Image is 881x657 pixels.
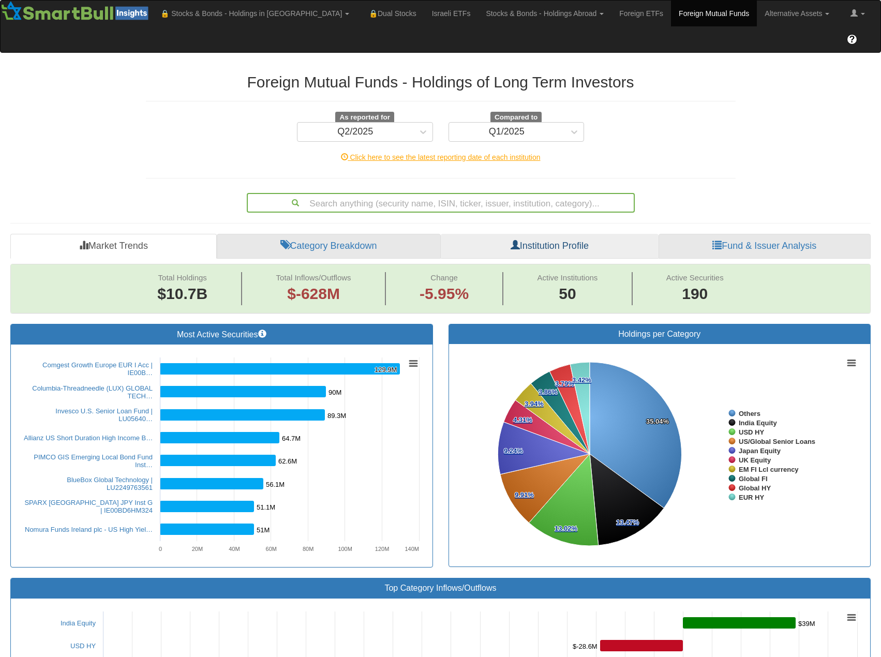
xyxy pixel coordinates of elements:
span: $10.7B [157,285,207,302]
span: 190 [666,283,724,305]
a: Nomura Funds Ireland plc - US High Yiel… [25,526,153,533]
tspan: 90M [328,389,341,396]
a: Comgest Growth Europe EUR I Acc | IE00B… [42,361,153,377]
tspan: India Equity [739,419,777,427]
h2: Foreign Mutual Funds - Holdings of Long Term Investors [146,73,736,91]
a: 🔒 Stocks & Bonds - Holdings in [GEOGRAPHIC_DATA] [153,1,357,26]
tspan: 3.42% [572,376,591,384]
a: Market Trends [10,234,217,259]
tspan: 129.9M [375,366,397,374]
a: Allianz US Short Duration High Income B… [24,434,153,442]
a: SPARX [GEOGRAPHIC_DATA] JPY Inst G | IE00BD6HM324 [24,499,153,514]
tspan: 51M [257,526,270,534]
text: 20M [192,546,203,552]
div: Q2/2025 [337,127,373,137]
a: ? [839,26,865,52]
tspan: 51.1M [257,503,275,511]
tspan: USD HY [739,428,764,436]
img: Smartbull [1,1,153,21]
text: 100M [338,546,352,552]
tspan: 3.94% [525,400,544,408]
a: BlueBox Global Technology | LU2249763561 [67,476,153,491]
a: Foreign Mutual Funds [671,1,757,26]
text: 40M [229,546,240,552]
tspan: 35.04% [646,417,669,425]
a: Category Breakdown [217,234,441,259]
tspan: 13.02% [555,525,578,532]
tspan: 89.3M [327,412,346,420]
tspan: 13.47% [616,518,639,526]
tspan: $-28.6M [573,643,598,650]
div: Click here to see the latest reporting date of each institution [138,152,743,162]
span: -5.95% [420,283,469,305]
a: PIMCO GIS Emerging Local Bond Fund Inst… [34,453,153,469]
span: Active Securities [666,273,724,282]
span: $-628M [287,285,340,302]
a: Israeli ETFs [424,1,479,26]
text: 0 [159,546,162,552]
tspan: 9.91% [515,491,534,499]
a: USD HY [70,642,96,650]
tspan: EM FI Lcl currency [739,466,799,473]
tspan: 64.7M [282,435,301,442]
a: Institution Profile [441,234,658,259]
span: As reported for [335,112,394,123]
a: Invesco U.S. Senior Loan Fund | LU05640… [55,407,153,423]
tspan: Others [739,410,760,417]
tspan: Global HY [739,484,771,492]
span: 50 [537,283,598,305]
span: Total Inflows/Outflows [276,273,351,282]
tspan: 3.79% [555,380,574,387]
tspan: UK Equity [739,456,771,464]
tspan: EUR HY [739,494,764,501]
tspan: 9.24% [504,447,523,455]
tspan: $39M [798,620,815,628]
tspan: 4.31% [513,416,532,424]
span: Total Holdings [158,273,207,282]
tspan: 3.86% [539,388,558,396]
a: Fund & Issuer Analysis [659,234,871,259]
tspan: Japan Equity [739,447,781,455]
span: Active Institutions [537,273,598,282]
a: Columbia-Threadneedle (LUX) GLOBAL TECH… [32,384,153,400]
span: ? [849,34,855,44]
a: Foreign ETFs [611,1,671,26]
text: 120M [375,546,390,552]
text: 80M [303,546,313,552]
a: 🔒Dual Stocks [357,1,424,26]
text: 60M [266,546,277,552]
text: 140M [405,546,419,552]
h3: Top Category Inflows/Outflows [19,584,862,593]
a: Stocks & Bonds - Holdings Abroad [478,1,611,26]
span: Compared to [490,112,542,123]
a: Alternative Assets [757,1,837,26]
tspan: Global FI [739,475,768,483]
div: Q1/2025 [489,127,525,137]
span: Change [430,273,458,282]
tspan: 56.1M [266,481,285,488]
h3: Holdings per Category [457,330,863,339]
div: Search anything (security name, ISIN, ticker, issuer, institution, category)... [248,194,634,212]
tspan: 62.6M [278,457,297,465]
tspan: US/Global Senior Loans [739,438,815,445]
a: India Equity [61,619,96,627]
h3: Most Active Securities [19,330,425,339]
